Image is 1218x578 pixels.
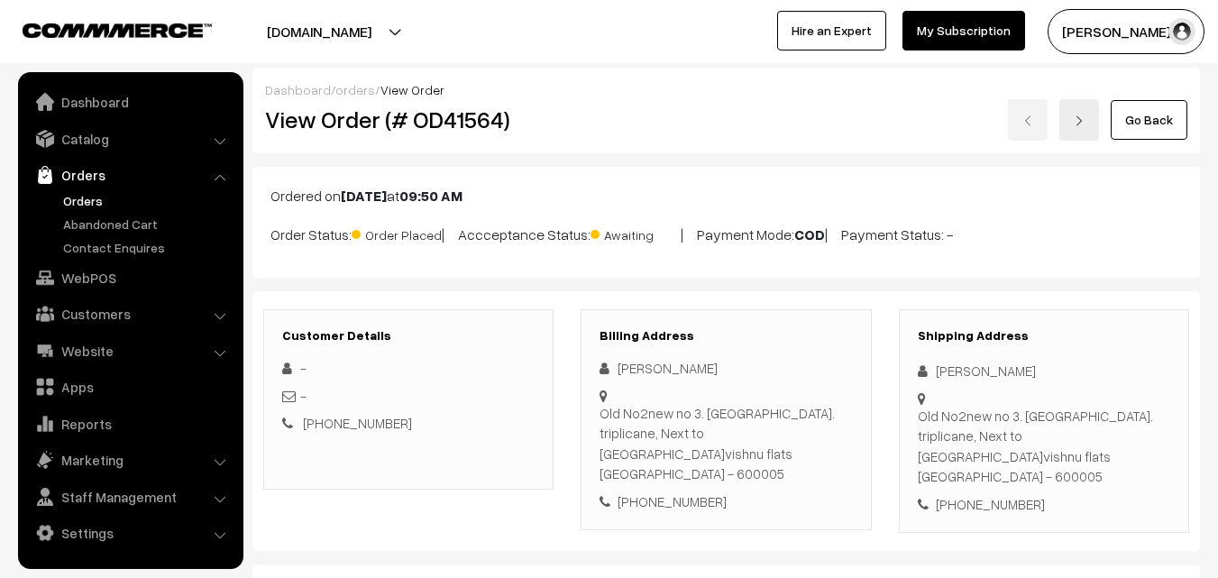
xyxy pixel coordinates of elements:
[902,11,1025,50] a: My Subscription
[23,23,212,37] img: COMMMERCE
[23,335,237,367] a: Website
[1074,115,1085,126] img: right-arrow.png
[777,11,886,50] a: Hire an Expert
[399,187,462,205] b: 09:50 AM
[59,215,237,234] a: Abandoned Cart
[23,159,237,191] a: Orders
[380,82,444,97] span: View Order
[918,328,1170,344] h3: Shipping Address
[600,491,852,512] div: [PHONE_NUMBER]
[918,406,1170,487] div: Old No2new no 3. [GEOGRAPHIC_DATA]. triplicane, Next to [GEOGRAPHIC_DATA]vishnu flats [GEOGRAPHIC...
[282,358,535,379] div: -
[600,328,852,344] h3: Billing Address
[1048,9,1204,54] button: [PERSON_NAME] s…
[270,221,1182,245] p: Order Status: | Accceptance Status: | Payment Mode: | Payment Status: -
[1168,18,1195,45] img: user
[282,328,535,344] h3: Customer Details
[600,403,852,484] div: Old No2new no 3. [GEOGRAPHIC_DATA]. triplicane, Next to [GEOGRAPHIC_DATA]vishnu flats [GEOGRAPHIC...
[303,415,412,431] a: [PHONE_NUMBER]
[1111,100,1187,140] a: Go Back
[23,86,237,118] a: Dashboard
[204,9,435,54] button: [DOMAIN_NAME]
[270,185,1182,206] p: Ordered on at
[23,18,180,40] a: COMMMERCE
[282,386,535,407] div: -
[23,444,237,476] a: Marketing
[59,191,237,210] a: Orders
[352,221,442,244] span: Order Placed
[591,221,681,244] span: Awaiting
[23,298,237,330] a: Customers
[59,238,237,257] a: Contact Enquires
[918,494,1170,515] div: [PHONE_NUMBER]
[23,371,237,403] a: Apps
[23,481,237,513] a: Staff Management
[335,82,375,97] a: orders
[794,225,825,243] b: COD
[23,408,237,440] a: Reports
[265,82,331,97] a: Dashboard
[600,358,852,379] div: [PERSON_NAME]
[265,80,1187,99] div: / /
[265,106,554,133] h2: View Order (# OD41564)
[23,517,237,549] a: Settings
[918,361,1170,381] div: [PERSON_NAME]
[23,261,237,294] a: WebPOS
[341,187,387,205] b: [DATE]
[23,123,237,155] a: Catalog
